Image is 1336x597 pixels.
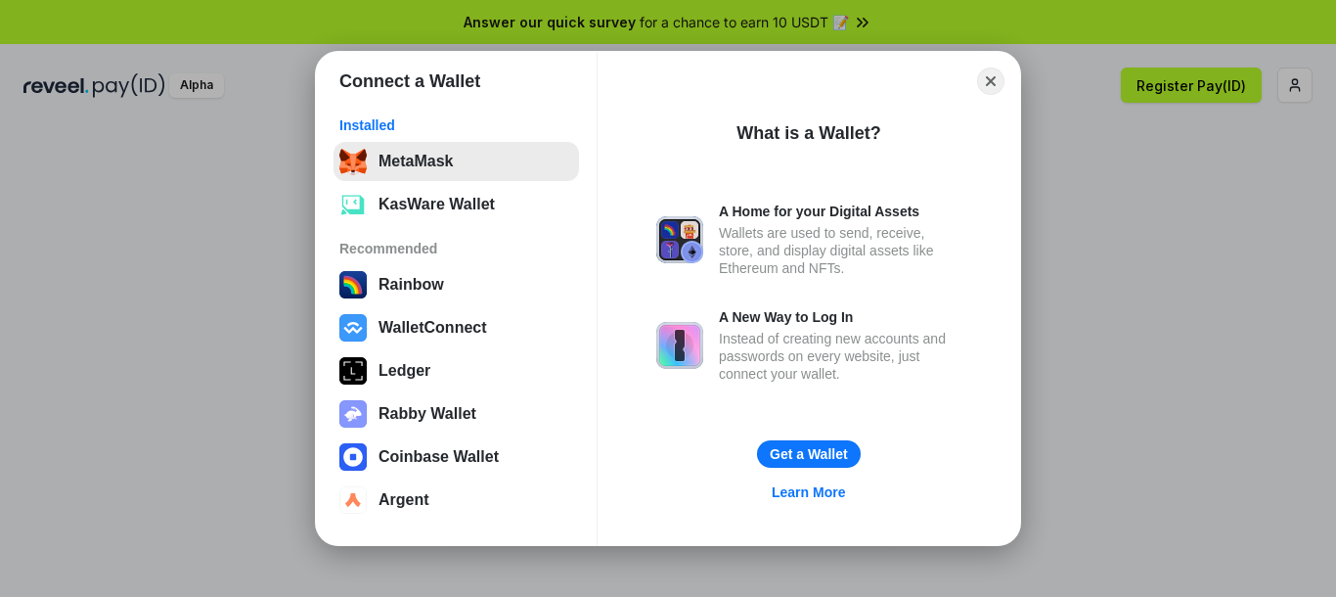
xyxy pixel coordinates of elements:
[339,400,367,428] img: svg+xml,%3Csvg%20xmlns%3D%22http%3A%2F%2Fwww.w3.org%2F2000%2Fsvg%22%20fill%3D%22none%22%20viewBox...
[339,443,367,471] img: svg+xml,%3Csvg%20width%3D%2228%22%20height%3D%2228%22%20viewBox%3D%220%200%2028%2028%22%20fill%3D...
[379,276,444,294] div: Rainbow
[656,216,703,263] img: svg+xml,%3Csvg%20xmlns%3D%22http%3A%2F%2Fwww.w3.org%2F2000%2Fsvg%22%20fill%3D%22none%22%20viewBox...
[379,153,453,170] div: MetaMask
[656,322,703,369] img: svg+xml,%3Csvg%20xmlns%3D%22http%3A%2F%2Fwww.w3.org%2F2000%2Fsvg%22%20fill%3D%22none%22%20viewBox...
[719,330,961,383] div: Instead of creating new accounts and passwords on every website, just connect your wallet.
[339,357,367,385] img: svg+xml,%3Csvg%20xmlns%3D%22http%3A%2F%2Fwww.w3.org%2F2000%2Fsvg%22%20width%3D%2228%22%20height%3...
[339,148,367,175] img: svg+xml;base64,PHN2ZyB3aWR0aD0iMzUiIGhlaWdodD0iMzQiIHZpZXdCb3g9IjAgMCAzNSAzNCIgZmlsbD0ibm9uZSIgeG...
[379,319,487,337] div: WalletConnect
[379,362,430,380] div: Ledger
[334,351,579,390] button: Ledger
[339,486,367,514] img: svg+xml,%3Csvg%20width%3D%2228%22%20height%3D%2228%22%20viewBox%3D%220%200%2028%2028%22%20fill%3D...
[379,491,429,509] div: Argent
[339,69,480,93] h1: Connect a Wallet
[339,314,367,342] img: svg+xml,%3Csvg%20width%3D%2228%22%20height%3D%2228%22%20viewBox%3D%220%200%2028%2028%22%20fill%3D...
[379,448,499,466] div: Coinbase Wallet
[334,308,579,347] button: WalletConnect
[757,440,861,468] button: Get a Wallet
[339,271,367,298] img: svg+xml,%3Csvg%20width%3D%22120%22%20height%3D%22120%22%20viewBox%3D%220%200%20120%20120%22%20fil...
[334,481,579,520] button: Argent
[334,142,579,181] button: MetaMask
[334,185,579,224] button: KasWare Wallet
[339,116,573,134] div: Installed
[770,445,848,463] div: Get a Wallet
[719,308,961,326] div: A New Way to Log In
[339,191,367,218] img: svg+xml;base64,PD94bWwgdmVyc2lvbj0iMS4wIiBlbmNvZGluZz0iVVRGLTgiPz4KPHN2ZyB2ZXJzaW9uPSIxLjEiIHhtbG...
[736,121,880,145] div: What is a Wallet?
[334,265,579,304] button: Rainbow
[719,224,961,277] div: Wallets are used to send, receive, store, and display digital assets like Ethereum and NFTs.
[772,483,845,501] div: Learn More
[977,68,1004,95] button: Close
[760,480,857,505] a: Learn More
[379,196,495,213] div: KasWare Wallet
[379,405,476,423] div: Rabby Wallet
[339,240,573,257] div: Recommended
[334,394,579,434] button: Rabby Wallet
[334,437,579,477] button: Coinbase Wallet
[719,203,961,220] div: A Home for your Digital Assets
